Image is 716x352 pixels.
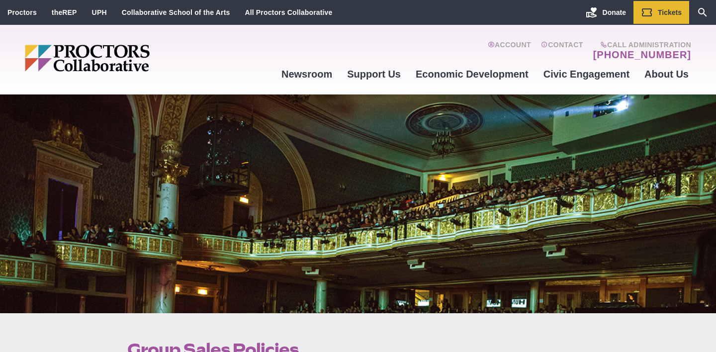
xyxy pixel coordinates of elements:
a: Newsroom [274,61,340,88]
a: Donate [578,1,633,24]
a: About Us [637,61,696,88]
a: Support Us [340,61,408,88]
a: Collaborative School of the Arts [122,8,230,16]
span: Call Administration [590,41,691,49]
a: Proctors [7,8,37,16]
a: All Proctors Collaborative [245,8,332,16]
a: Civic Engagement [536,61,637,88]
a: [PHONE_NUMBER] [593,49,691,61]
a: Tickets [633,1,689,24]
a: Economic Development [408,61,536,88]
a: theREP [52,8,77,16]
a: UPH [92,8,107,16]
img: Proctors logo [25,45,226,72]
span: Tickets [658,8,682,16]
a: Account [488,41,531,61]
a: Search [689,1,716,24]
a: Contact [541,41,583,61]
span: Donate [603,8,626,16]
